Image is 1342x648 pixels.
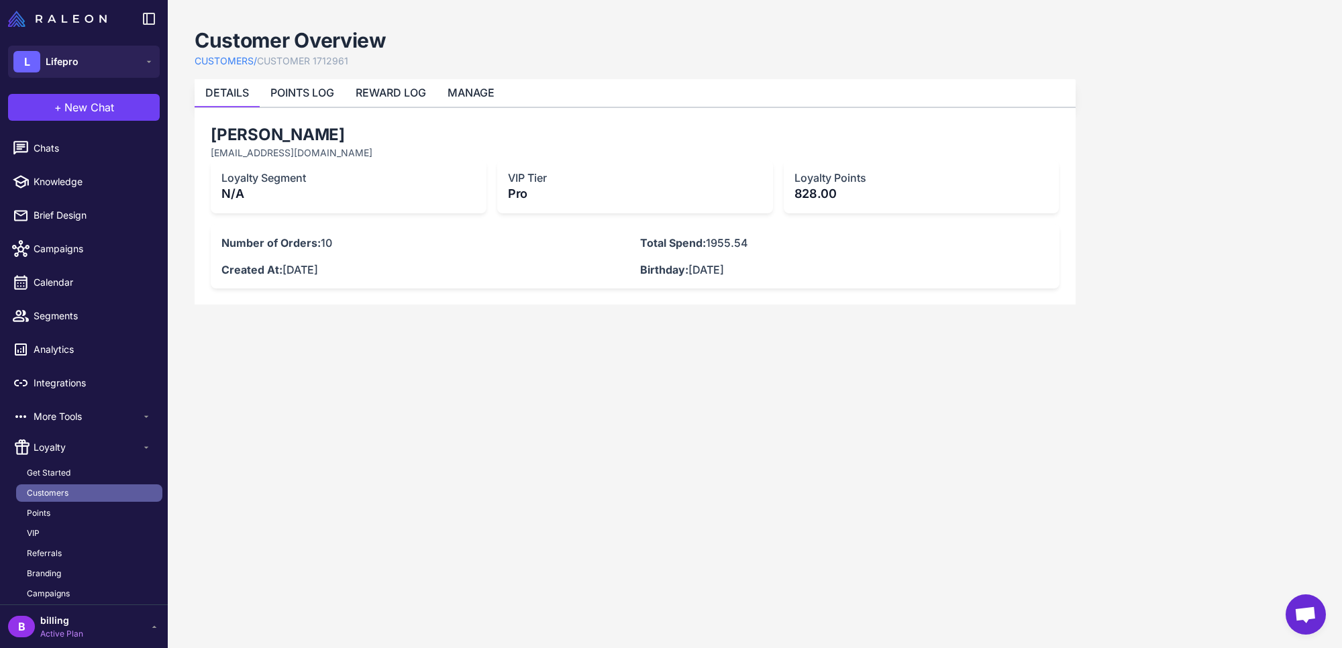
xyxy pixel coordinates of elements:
div: L [13,51,40,72]
p: [EMAIL_ADDRESS][DOMAIN_NAME] [211,146,1060,160]
a: CUSTOMERS/ [195,54,257,68]
span: Active Plan [40,628,83,640]
span: Points [27,507,50,519]
span: Segments [34,309,152,323]
h3: VIP Tier [508,171,762,184]
span: Lifepro [46,54,79,69]
a: Get Started [16,464,162,482]
a: Analytics [5,335,162,364]
h3: Loyalty Points [794,171,1049,184]
a: Knowledge [5,168,162,196]
strong: Created At: [221,263,282,276]
span: Customers [27,487,68,499]
p: N/A [221,184,476,203]
p: 1955.54 [640,235,1048,251]
a: DETAILS [205,86,249,99]
a: Branding [16,565,162,582]
a: CUSTOMER 1712961 [257,54,348,68]
a: Raleon Logo [8,11,112,27]
button: +New Chat [8,94,160,121]
div: B [8,616,35,637]
a: Brief Design [5,201,162,229]
a: Campaigns [16,585,162,602]
span: Branding [27,568,61,580]
span: VIP [27,527,40,539]
span: / [254,55,257,66]
img: Raleon Logo [8,11,107,27]
div: Open chat [1286,594,1326,635]
a: Calendar [5,268,162,296]
span: Integrations [34,376,152,390]
a: VIP [16,525,162,542]
span: Loyalty [34,440,141,455]
p: 10 [221,235,629,251]
a: Chats [5,134,162,162]
span: Calendar [34,275,152,290]
a: Integrations [5,369,162,397]
p: [DATE] [640,262,1048,278]
a: Referrals [16,545,162,562]
span: New Chat [64,99,114,115]
span: Analytics [34,342,152,357]
p: 828.00 [794,184,1049,203]
a: MANAGE [448,86,495,99]
p: Pro [508,184,762,203]
span: Brief Design [34,208,152,223]
strong: Birthday: [640,263,688,276]
a: Customers [16,484,162,502]
span: + [54,99,62,115]
button: LLifepro [8,46,160,78]
h1: Customer Overview [195,27,386,54]
a: REWARD LOG [356,86,426,99]
h2: [PERSON_NAME] [211,124,1060,146]
span: Get Started [27,467,70,479]
span: Chats [34,141,152,156]
a: Points [16,504,162,522]
span: Campaigns [27,588,70,600]
a: Campaigns [5,235,162,263]
span: Campaigns [34,241,152,256]
strong: Number of Orders: [221,236,321,250]
a: Segments [5,302,162,330]
a: POINTS LOG [270,86,334,99]
p: [DATE] [221,262,629,278]
span: billing [40,613,83,628]
h3: Loyalty Segment [221,171,476,184]
span: Knowledge [34,174,152,189]
span: Referrals [27,547,62,559]
strong: Total Spend: [640,236,706,250]
span: More Tools [34,409,141,424]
